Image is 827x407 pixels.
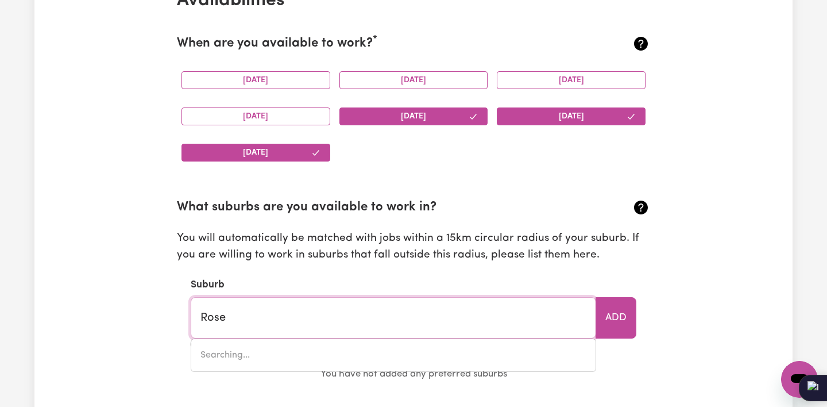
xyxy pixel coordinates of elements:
[177,200,571,216] h2: What suburbs are you available to work in?
[596,297,636,339] button: Add to preferred suburbs
[177,36,571,52] h2: When are you available to work?
[177,231,650,264] p: You will automatically be matched with jobs within a 15km circular radius of your suburb. If you ...
[339,107,488,125] button: [DATE]
[339,71,488,89] button: [DATE]
[320,369,507,379] small: You have not added any preferred suburbs
[181,107,330,125] button: [DATE]
[781,361,818,398] iframe: Button to launch messaging window
[181,71,330,89] button: [DATE]
[497,71,646,89] button: [DATE]
[191,297,596,339] input: e.g. North Bondi, New South Wales
[191,339,596,372] div: menu-options
[191,278,225,293] label: Suburb
[497,107,646,125] button: [DATE]
[181,144,330,162] button: [DATE]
